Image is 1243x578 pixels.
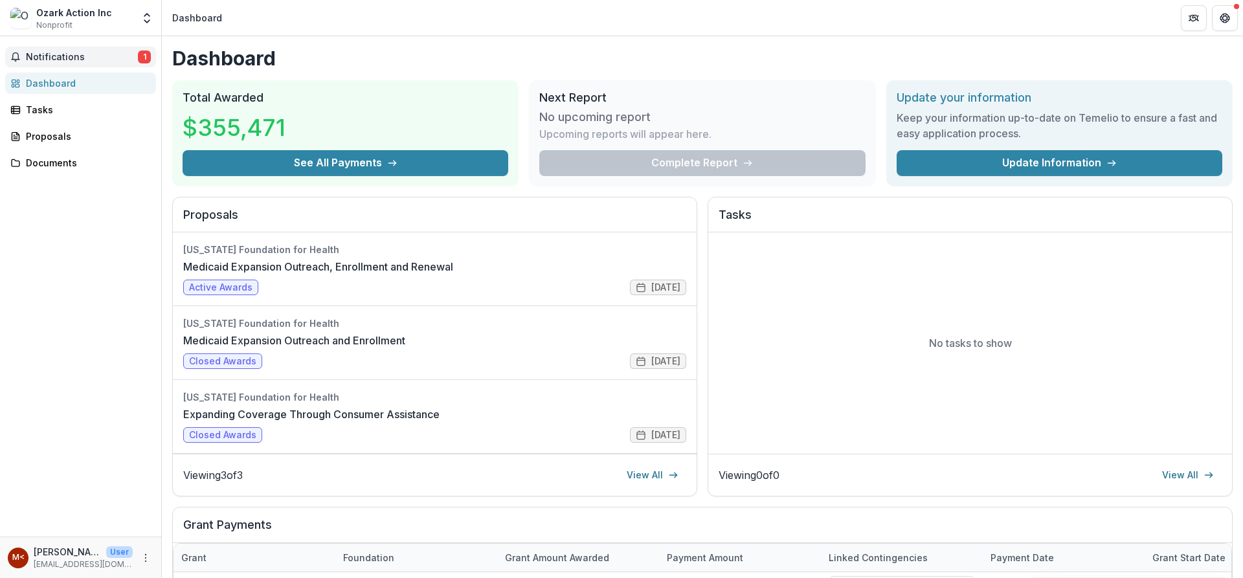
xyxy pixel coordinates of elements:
div: Dashboard [172,11,222,25]
button: More [138,550,153,566]
h2: Proposals [183,208,686,232]
div: Grant start date [1145,551,1233,564]
div: Grant amount awarded [497,544,659,572]
div: Payment date [983,544,1145,572]
h2: Total Awarded [183,91,508,105]
p: Upcoming reports will appear here. [539,126,711,142]
div: Payment Amount [659,551,751,564]
button: See All Payments [183,150,508,176]
div: Payment Amount [659,544,821,572]
p: [EMAIL_ADDRESS][DOMAIN_NAME] [34,559,133,570]
div: Ozark Action Inc [36,6,112,19]
a: View All [1154,465,1222,485]
span: Nonprofit [36,19,73,31]
span: Notifications [26,52,138,63]
img: Ozark Action Inc [10,8,31,28]
div: Foundation [335,551,402,564]
button: Get Help [1212,5,1238,31]
a: Medicaid Expansion Outreach and Enrollment [183,333,405,348]
h2: Update your information [897,91,1222,105]
h3: Keep your information up-to-date on Temelio to ensure a fast and easy application process. [897,110,1222,141]
a: Tasks [5,99,156,120]
div: Grant [174,551,214,564]
span: 1 [138,50,151,63]
div: Payment date [983,551,1062,564]
h2: Grant Payments [183,518,1222,542]
div: Linked Contingencies [821,551,935,564]
p: [PERSON_NAME] <[EMAIL_ADDRESS][DOMAIN_NAME]> [34,545,101,559]
h3: $355,471 [183,110,286,145]
a: Documents [5,152,156,173]
p: User [106,546,133,558]
nav: breadcrumb [167,8,227,27]
a: Proposals [5,126,156,147]
div: Documents [26,156,146,170]
p: Viewing 3 of 3 [183,467,243,483]
h2: Next Report [539,91,865,105]
div: Foundation [335,544,497,572]
div: Grant [174,544,335,572]
h2: Tasks [719,208,1222,232]
a: Update Information [897,150,1222,176]
button: Open entity switcher [138,5,156,31]
h3: No upcoming report [539,110,651,124]
a: View All [619,465,686,485]
a: Expanding Coverage Through Consumer Assistance [183,406,440,422]
p: No tasks to show [929,335,1012,351]
button: Notifications1 [5,47,156,67]
div: Proposals [26,129,146,143]
div: Linked Contingencies [821,544,983,572]
a: Medicaid Expansion Outreach, Enrollment and Renewal [183,259,453,274]
div: Mrs. Kay Mead <kmead@oaiwp.org> [12,553,25,562]
a: Dashboard [5,72,156,94]
h1: Dashboard [172,47,1233,70]
div: Dashboard [26,76,146,90]
button: Partners [1181,5,1207,31]
p: Viewing 0 of 0 [719,467,779,483]
div: Grant amount awarded [497,551,617,564]
div: Tasks [26,103,146,117]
